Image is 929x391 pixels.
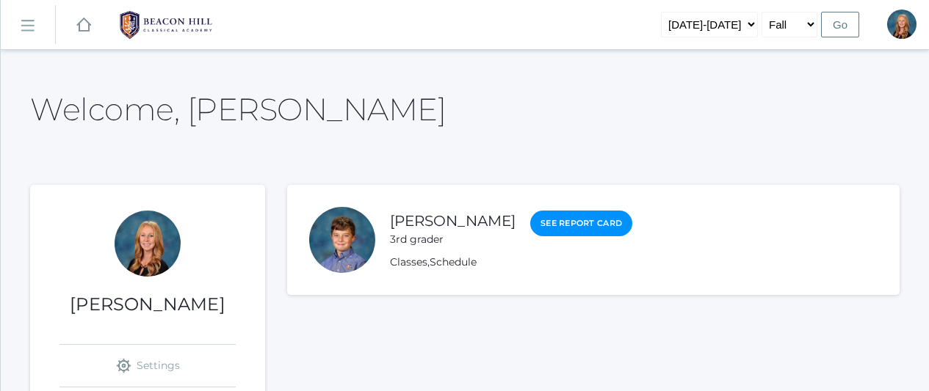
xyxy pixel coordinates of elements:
[887,10,917,39] div: Nicole Canty
[59,345,236,387] a: Settings
[390,255,632,270] div: ,
[111,7,221,43] img: BHCALogos-05-308ed15e86a5a0abce9b8dd61676a3503ac9727e845dece92d48e8588c001991.png
[115,211,181,277] div: Nicole Canty
[390,232,516,247] div: 3rd grader
[30,295,265,314] h1: [PERSON_NAME]
[430,255,477,268] a: Schedule
[530,211,632,236] a: See Report Card
[30,92,446,126] h2: Welcome, [PERSON_NAME]
[821,12,859,37] input: Go
[390,255,427,268] a: Classes
[390,212,516,230] a: [PERSON_NAME]
[309,207,375,273] div: Shiloh Canty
